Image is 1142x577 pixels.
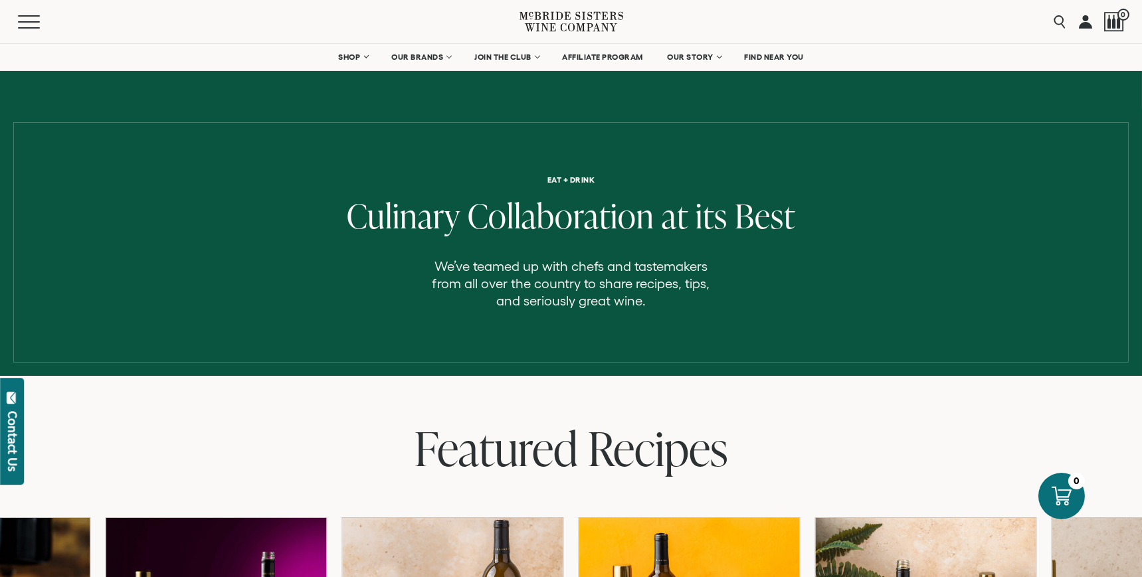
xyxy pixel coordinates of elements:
span: Recipes [588,416,727,480]
span: 0 [1117,9,1129,21]
a: OUR BRANDS [383,44,459,70]
span: Featured [415,416,578,480]
button: Mobile Menu Trigger [18,15,66,29]
a: JOIN THE CLUB [466,44,547,70]
span: its [696,193,727,238]
a: SHOP [330,44,376,70]
span: AFFILIATE PROGRAM [563,52,644,62]
span: Collaboration [468,193,654,238]
a: OUR STORY [658,44,729,70]
div: 0 [1068,473,1085,489]
span: OUR BRANDS [391,52,443,62]
span: Best [735,193,795,238]
a: AFFILIATE PROGRAM [554,44,652,70]
span: OUR STORY [667,52,714,62]
p: We’ve teamed up with chefs and tastemakers from all over the country to share recipes, tips, and ... [428,258,715,309]
span: SHOP [338,52,361,62]
span: Culinary [347,193,460,238]
span: JOIN THE CLUB [474,52,531,62]
span: FIND NEAR YOU [745,52,805,62]
div: Contact Us [6,411,19,471]
a: FIND NEAR YOU [736,44,813,70]
span: at [662,193,688,238]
